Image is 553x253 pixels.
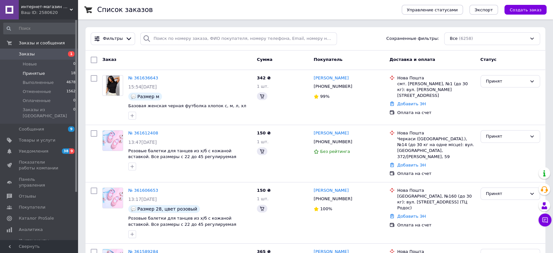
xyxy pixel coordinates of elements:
span: 15:54[DATE] [128,84,157,89]
div: [PHONE_NUMBER] [312,82,353,91]
button: Экспорт [469,5,498,15]
input: Поиск по номеру заказа, ФИО покупателя, номеру телефона, Email, номеру накладной [140,32,337,45]
span: Заказы и сообщения [19,40,65,46]
div: [PHONE_NUMBER] [312,195,353,203]
span: Доставка и оплата [389,57,435,62]
div: Оплата на счет [397,171,475,177]
a: № 361636643 [128,75,158,80]
span: Отзывы [19,193,36,199]
span: 0 [73,107,75,119]
a: Добавить ЭН [397,214,426,219]
a: Фото товару [102,75,123,96]
div: Принят [486,190,527,197]
span: 1 [68,51,75,57]
img: :speech_balloon: [131,206,136,212]
span: Фильтры [103,36,123,42]
span: Заказы [19,51,35,57]
span: 38 [62,148,69,154]
span: Принятые [23,71,45,76]
span: интернет-магазин «Rasto» [21,4,70,10]
span: Аналитика [19,227,43,233]
span: Заказ [102,57,116,62]
span: Покупатели [19,204,45,210]
span: Товары и услуги [19,137,55,143]
a: [PERSON_NAME] [314,130,349,136]
span: 1 шт. [257,139,269,144]
span: 1 шт. [257,196,269,201]
div: Оплата на счет [397,110,475,116]
div: смт. [PERSON_NAME], №1 (до 30 кг): вул. [PERSON_NAME][STREET_ADDRESS] [397,81,475,99]
span: Размер м [137,94,159,99]
a: Розовые балетки для танцев из х/б с кожаной вставкой. Все размеры с 22 до 45 регулируемая ширина ... [128,148,236,165]
span: Создать заказ [510,7,541,12]
a: Розовые балетки для танцев из х/б с кожаной вставкой. Все размеры с 22 до 45 регулируемая ширина ... [128,216,236,233]
span: Панель управления [19,177,60,188]
img: Фото товару [103,188,123,208]
span: 100% [320,206,332,211]
span: Все [450,36,457,42]
div: Принят [486,133,527,140]
span: 0 [73,61,75,67]
span: Сохраненные фильтры: [386,36,439,42]
div: Оплата на счет [397,222,475,228]
a: Фото товару [102,188,123,208]
a: Фото товару [102,130,123,151]
span: 1562 [66,89,75,95]
span: Каталог ProSale [19,215,54,221]
a: № 361612408 [128,131,158,135]
span: 4678 [66,80,75,86]
img: :speech_balloon: [131,94,136,99]
span: Сообщения [19,126,44,132]
a: [PERSON_NAME] [314,188,349,194]
span: 9 [69,148,75,154]
span: 9 [68,126,75,132]
a: Базовая женская черная футболка хлопок с, м, л, хл [128,103,246,108]
div: Нова Пошта [397,188,475,193]
div: Черкаси ([GEOGRAPHIC_DATA].), №14 (до 30 кг на одне місце): вул. [GEOGRAPHIC_DATA], 372/[PERSON_N... [397,136,475,160]
span: Инструменты вебмастера и SEO [19,238,60,249]
button: Управление статусами [402,5,463,15]
a: № 361606653 [128,188,158,193]
div: [PHONE_NUMBER] [312,138,353,146]
span: 150 ₴ [257,188,271,193]
span: Новые [23,61,37,67]
span: Заказы из [GEOGRAPHIC_DATA] [23,107,73,119]
img: Фото товару [103,131,123,151]
span: (6258) [459,36,473,41]
span: Без рейтинга [320,149,350,154]
span: Оплаченные [23,98,51,104]
a: Добавить ЭН [397,101,426,106]
span: Выполненные [23,80,54,86]
div: Принят [486,78,527,85]
span: Размер 28, цвет розовый [137,206,197,212]
a: Добавить ЭН [397,163,426,167]
span: Отмененные [23,89,51,95]
span: Покупатель [314,57,342,62]
span: 1 шт. [257,84,269,89]
div: Ваш ID: 2580620 [21,10,78,16]
a: Создать заказ [498,7,547,12]
span: Уведомления [19,148,48,154]
span: Сумма [257,57,272,62]
div: [GEOGRAPHIC_DATA], №160 (до 30 кг): вул. [STREET_ADDRESS] (ТЦ Родос) [397,193,475,211]
span: Управление статусами [407,7,458,12]
span: 13:47[DATE] [128,140,157,145]
span: 13:17[DATE] [128,197,157,202]
img: Фото товару [106,75,120,96]
span: Экспорт [475,7,493,12]
button: Чат с покупателем [538,213,551,226]
input: Поиск [3,23,76,34]
span: 99% [320,94,329,99]
a: [PERSON_NAME] [314,75,349,81]
span: 0 [73,98,75,104]
h1: Список заказов [97,6,153,14]
span: 150 ₴ [257,131,271,135]
span: 18 [71,71,75,76]
button: Создать заказ [504,5,547,15]
span: 342 ₴ [257,75,271,80]
div: Нова Пошта [397,75,475,81]
div: Нова Пошта [397,130,475,136]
